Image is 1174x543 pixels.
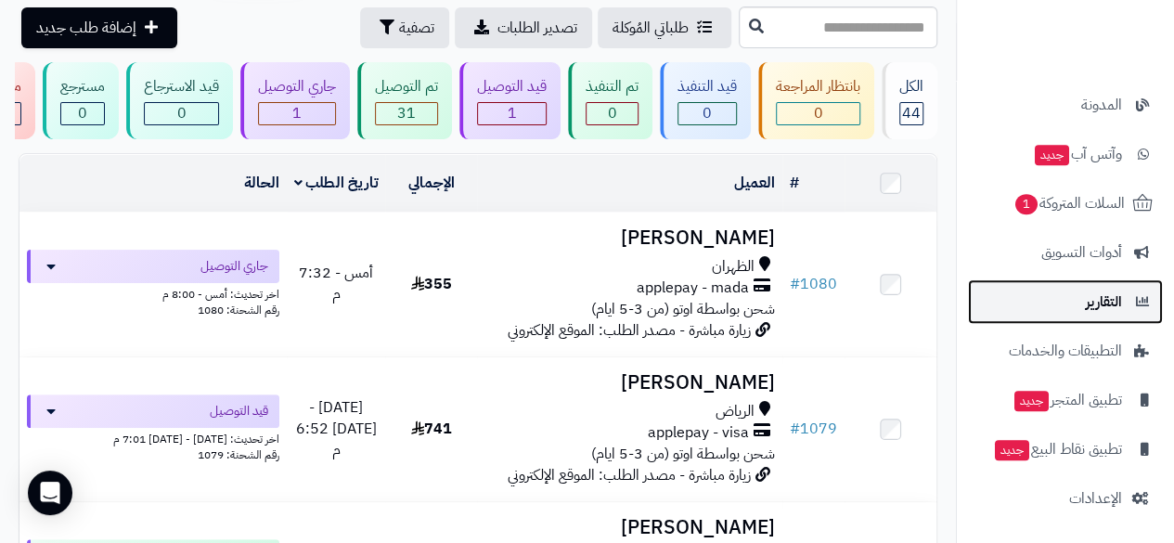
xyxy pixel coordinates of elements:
span: شحن بواسطة اوتو (من 3-5 ايام) [591,298,775,320]
span: 1 [292,102,302,124]
div: 0 [145,103,218,124]
span: تطبيق المتجر [1013,387,1122,413]
div: Open Intercom Messenger [28,471,72,515]
a: الحالة [244,172,279,194]
span: applepay - mada [637,278,749,299]
a: قيد الاسترجاع 0 [123,62,237,139]
div: اخر تحديث: أمس - 8:00 م [27,283,279,303]
span: الإعدادات [1069,485,1122,511]
a: تم التنفيذ 0 [564,62,656,139]
a: بانتظار المراجعة 0 [755,62,878,139]
a: تطبيق المتجرجديد [968,378,1163,422]
span: التقارير [1086,289,1122,315]
a: السلات المتروكة1 [968,181,1163,226]
span: شحن بواسطة اوتو (من 3-5 ايام) [591,443,775,465]
div: قيد الاسترجاع [144,76,219,97]
span: المدونة [1081,92,1122,118]
a: جاري التوصيل 1 [237,62,354,139]
span: 1 [1015,194,1038,214]
a: تاريخ الطلب [294,172,379,194]
a: إضافة طلب جديد [21,7,177,48]
span: وآتس آب [1033,141,1122,167]
span: رقم الشحنة: 1080 [198,302,279,318]
span: زيارة مباشرة - مصدر الطلب: الموقع الإلكتروني [508,464,751,486]
span: أدوات التسويق [1041,239,1122,265]
a: تم التوصيل 31 [354,62,456,139]
span: رقم الشحنة: 1079 [198,446,279,463]
span: 355 [411,273,452,295]
div: 1 [478,103,546,124]
span: applepay - visa [648,422,749,444]
button: تصفية [360,7,449,48]
a: الإعدادات [968,476,1163,521]
div: 0 [587,103,638,124]
a: الكل44 [878,62,941,139]
div: جاري التوصيل [258,76,336,97]
h3: [PERSON_NAME] [484,517,775,538]
a: طلباتي المُوكلة [598,7,731,48]
span: الرياض [716,401,755,422]
span: جاري التوصيل [200,257,268,276]
span: طلباتي المُوكلة [613,17,689,39]
h3: [PERSON_NAME] [484,227,775,249]
div: 0 [777,103,859,124]
a: التطبيقات والخدمات [968,329,1163,373]
a: المدونة [968,83,1163,127]
span: 0 [814,102,823,124]
div: قيد التوصيل [477,76,547,97]
div: 1 [259,103,335,124]
div: مسترجع [60,76,105,97]
span: [DATE] - [DATE] 6:52 م [296,396,377,461]
a: # [790,172,799,194]
span: # [790,418,800,440]
div: الكل [899,76,923,97]
span: الظهران [712,256,755,278]
a: أدوات التسويق [968,230,1163,275]
a: قيد التنفيذ 0 [656,62,755,139]
span: زيارة مباشرة - مصدر الطلب: الموقع الإلكتروني [508,319,751,342]
a: العميل [734,172,775,194]
span: 0 [608,102,617,124]
span: جديد [1035,145,1069,165]
h3: [PERSON_NAME] [484,372,775,394]
span: 0 [703,102,712,124]
div: 0 [61,103,104,124]
span: 31 [397,102,416,124]
div: قيد التنفيذ [677,76,737,97]
span: 741 [411,418,452,440]
span: 1 [508,102,517,124]
a: الإجمالي [408,172,455,194]
span: التطبيقات والخدمات [1009,338,1122,364]
span: جديد [1014,391,1049,411]
div: 0 [678,103,736,124]
a: مسترجع 0 [39,62,123,139]
a: وآتس آبجديد [968,132,1163,176]
div: بانتظار المراجعة [776,76,860,97]
a: تصدير الطلبات [455,7,592,48]
span: إضافة طلب جديد [36,17,136,39]
span: # [790,273,800,295]
span: 0 [177,102,187,124]
span: قيد التوصيل [210,402,268,420]
span: أمس - 7:32 م [299,262,373,305]
a: التقارير [968,279,1163,324]
a: قيد التوصيل 1 [456,62,564,139]
div: اخر تحديث: [DATE] - [DATE] 7:01 م [27,428,279,447]
span: تصفية [399,17,434,39]
span: تطبيق نقاط البيع [993,436,1122,462]
div: 31 [376,103,437,124]
span: السلات المتروكة [1013,190,1125,216]
a: تطبيق نقاط البيعجديد [968,427,1163,472]
div: تم التوصيل [375,76,438,97]
a: #1079 [790,418,837,440]
div: تم التنفيذ [586,76,639,97]
a: #1080 [790,273,837,295]
span: 0 [78,102,87,124]
span: 44 [902,102,921,124]
span: جديد [995,440,1029,460]
span: تصدير الطلبات [497,17,577,39]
